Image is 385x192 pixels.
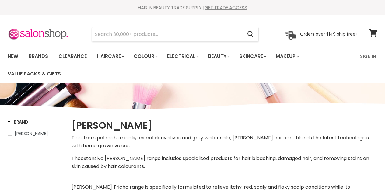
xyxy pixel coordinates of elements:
a: New [3,50,23,63]
button: Search [242,27,258,41]
a: Clearance [54,50,91,63]
a: Sign In [356,50,380,63]
a: Beauty [204,50,233,63]
a: Haircare [93,50,128,63]
a: GET TRADE ACCESS [205,4,247,11]
span: [PERSON_NAME] [15,131,48,137]
a: Brands [24,50,53,63]
a: Value Packs & Gifts [3,68,65,80]
h1: [PERSON_NAME] [72,119,377,132]
input: Search [92,27,242,41]
form: Product [92,27,259,42]
p: Free from petrochemicals, animal derivatives and grey water safe, [PERSON_NAME] haircare blends t... [72,134,377,150]
h3: Brand [8,119,28,125]
ul: Main menu [3,47,356,83]
a: De Lorenzo [8,130,64,137]
p: Orders over $149 ship free! [300,31,357,37]
a: Electrical [163,50,202,63]
a: Makeup [271,50,303,63]
a: Skincare [235,50,270,63]
a: Colour [129,50,161,63]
